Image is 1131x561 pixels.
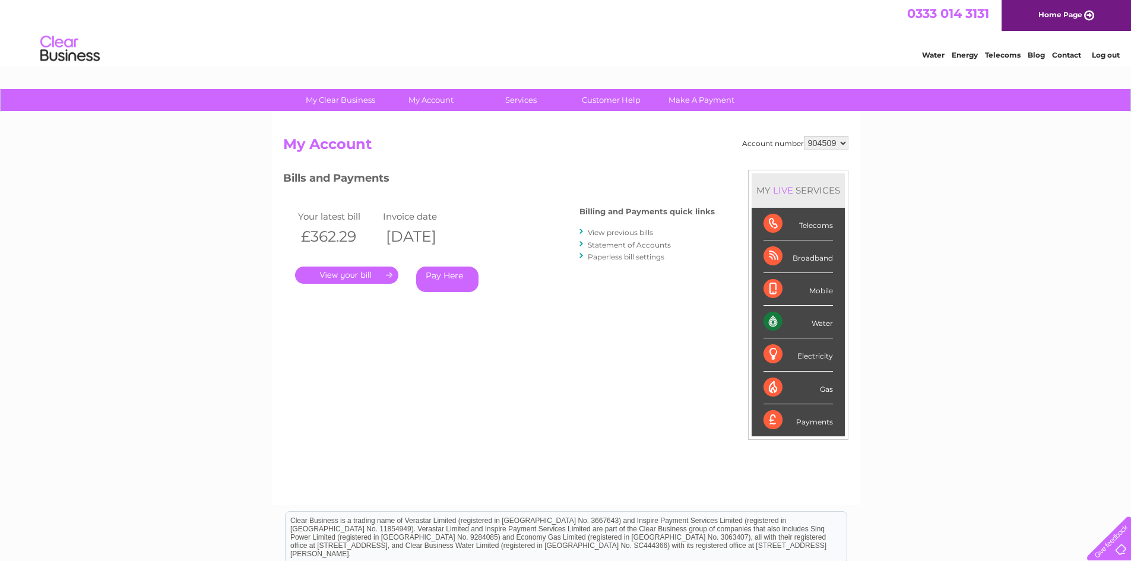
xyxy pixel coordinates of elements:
[380,208,465,224] td: Invoice date
[763,306,833,338] div: Water
[562,89,660,111] a: Customer Help
[763,404,833,436] div: Payments
[752,173,845,207] div: MY SERVICES
[286,7,847,58] div: Clear Business is a trading name of Verastar Limited (registered in [GEOGRAPHIC_DATA] No. 3667643...
[771,185,796,196] div: LIVE
[763,273,833,306] div: Mobile
[382,89,480,111] a: My Account
[952,50,978,59] a: Energy
[922,50,945,59] a: Water
[907,6,989,21] a: 0333 014 3131
[579,207,715,216] h4: Billing and Payments quick links
[1092,50,1120,59] a: Log out
[295,208,381,224] td: Your latest bill
[588,252,664,261] a: Paperless bill settings
[283,136,848,159] h2: My Account
[742,136,848,150] div: Account number
[763,208,833,240] div: Telecoms
[763,338,833,371] div: Electricity
[380,224,465,249] th: [DATE]
[472,89,570,111] a: Services
[295,267,398,284] a: .
[292,89,389,111] a: My Clear Business
[652,89,750,111] a: Make A Payment
[1028,50,1045,59] a: Blog
[985,50,1021,59] a: Telecoms
[40,31,100,67] img: logo.png
[283,170,715,191] h3: Bills and Payments
[588,240,671,249] a: Statement of Accounts
[763,372,833,404] div: Gas
[295,224,381,249] th: £362.29
[588,228,653,237] a: View previous bills
[763,240,833,273] div: Broadband
[1052,50,1081,59] a: Contact
[416,267,479,292] a: Pay Here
